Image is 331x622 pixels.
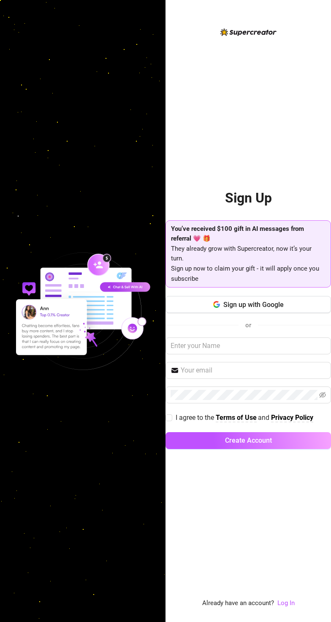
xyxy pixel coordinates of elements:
[277,599,295,607] a: Log In
[171,225,304,243] strong: You’ve received $100 gift in AI messages from referral 💗 🎁
[181,365,326,375] input: Your email
[223,301,284,309] span: Sign up with Google
[165,432,331,449] button: Create Account
[202,598,274,608] span: Already have an account?
[171,225,319,282] span: They already grow with Supercreator, now it’s your turn. Sign up now to claim your gift - it will...
[277,598,295,608] a: Log In
[165,296,331,313] button: Sign up with Google
[220,28,277,36] img: logo-BBDzfeDw.svg
[271,414,313,422] strong: Privacy Policy
[176,414,216,422] span: I agree to the
[225,189,272,207] h2: Sign Up
[165,337,331,354] input: Enter your Name
[216,414,257,422] strong: Terms of Use
[271,414,313,422] a: Privacy Policy
[245,321,251,329] span: or
[225,436,272,444] span: Create Account
[216,414,257,422] a: Terms of Use
[258,414,271,422] span: and
[319,392,326,398] span: eye-invisible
